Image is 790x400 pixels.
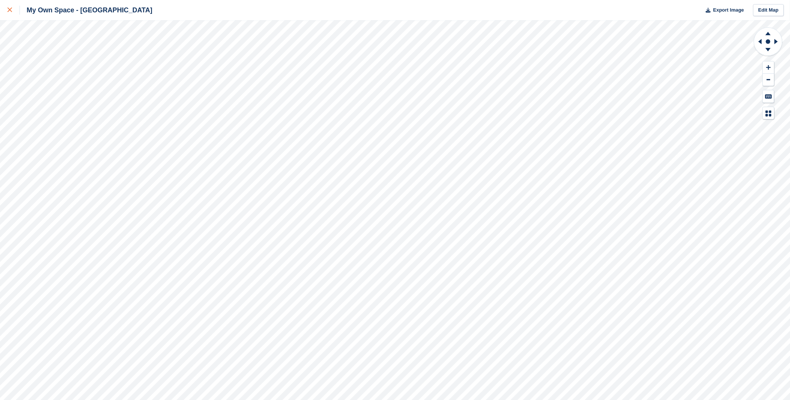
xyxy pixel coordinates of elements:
div: My Own Space - [GEOGRAPHIC_DATA] [20,6,152,15]
button: Zoom Out [763,74,774,86]
button: Zoom In [763,61,774,74]
a: Edit Map [753,4,784,16]
span: Export Image [713,6,744,14]
button: Keyboard Shortcuts [763,90,774,103]
button: Export Image [702,4,744,16]
button: Map Legend [763,107,774,119]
